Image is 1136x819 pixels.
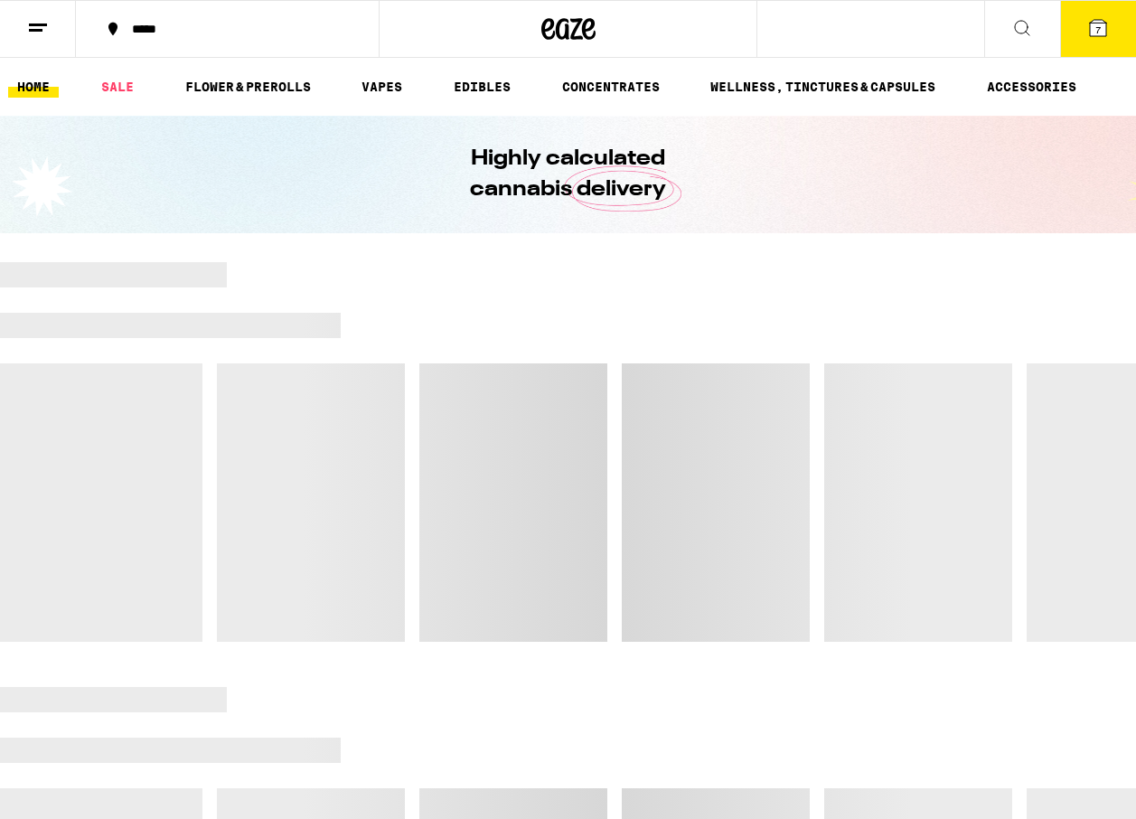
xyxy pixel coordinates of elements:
[701,76,944,98] a: WELLNESS, TINCTURES & CAPSULES
[978,76,1085,98] a: ACCESSORIES
[1095,24,1101,35] span: 7
[419,144,718,205] h1: Highly calculated cannabis delivery
[8,76,59,98] a: HOME
[445,76,520,98] a: EDIBLES
[352,76,411,98] a: VAPES
[176,76,320,98] a: FLOWER & PREROLLS
[92,76,143,98] a: SALE
[1060,1,1136,57] button: 7
[553,76,669,98] a: CONCENTRATES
